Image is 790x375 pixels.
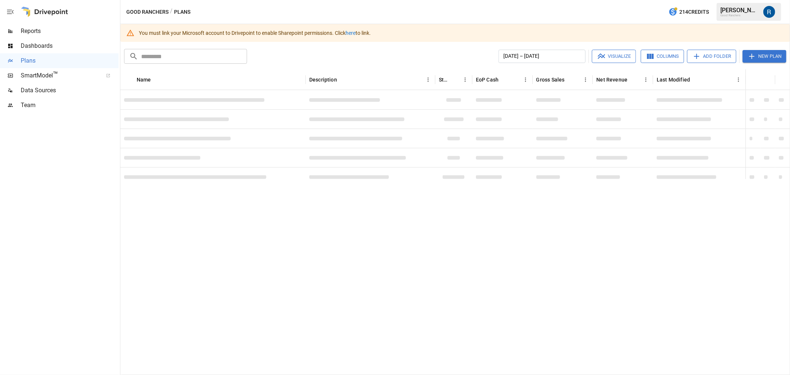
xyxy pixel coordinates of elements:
[21,42,119,50] span: Dashboards
[423,74,433,85] button: Description column menu
[139,26,371,40] div: You must link your Microsoft account to Drivepoint to enable Sharepoint permissions. Click to link.
[53,70,58,79] span: ™
[152,74,162,85] button: Sort
[536,77,565,83] div: Gross Sales
[476,77,499,83] div: EoP Cash
[679,7,709,17] span: 214 Credits
[170,7,173,17] div: /
[21,101,119,110] span: Team
[450,74,460,85] button: Sort
[126,7,169,17] button: Good Ranchers
[763,6,775,18] img: Roman Romero
[687,50,736,63] button: Add Folder
[759,1,780,22] button: Roman Romero
[641,74,651,85] button: Net Revenue column menu
[21,86,119,95] span: Data Sources
[628,74,639,85] button: Sort
[596,77,627,83] div: Net Revenue
[439,77,449,83] div: Status
[733,74,744,85] button: Last Modified column menu
[21,71,98,80] span: SmartModel
[592,50,636,63] button: Visualize
[520,74,531,85] button: EoP Cash column menu
[780,74,790,85] button: Sort
[720,14,759,17] div: Good Ranchers
[137,77,151,83] div: Name
[657,77,690,83] div: Last Modified
[346,30,356,36] a: here
[743,50,786,63] button: New Plan
[21,56,119,65] span: Plans
[566,74,576,85] button: Sort
[691,74,701,85] button: Sort
[580,74,591,85] button: Gross Sales column menu
[720,7,759,14] div: [PERSON_NAME]
[499,50,586,63] button: [DATE] – [DATE]
[338,74,348,85] button: Sort
[666,5,712,19] button: 214Credits
[641,50,684,63] button: Columns
[499,74,510,85] button: Sort
[460,74,470,85] button: Status column menu
[21,27,119,36] span: Reports
[309,77,337,83] div: Description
